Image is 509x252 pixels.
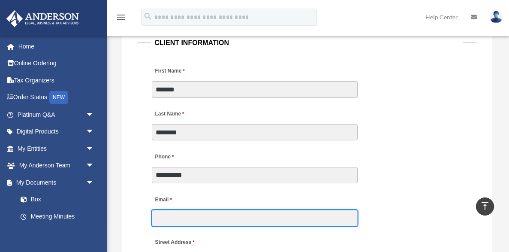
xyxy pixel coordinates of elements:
[6,106,107,123] a: Platinum Q&Aarrow_drop_down
[12,208,103,225] a: Meeting Minutes
[12,191,107,208] a: Box
[152,151,176,163] label: Phone
[86,123,103,141] span: arrow_drop_down
[143,12,153,21] i: search
[6,55,107,72] a: Online Ordering
[151,37,463,49] legend: CLIENT INFORMATION
[86,106,103,124] span: arrow_drop_down
[116,12,126,22] i: menu
[4,10,81,27] img: Anderson Advisors Platinum Portal
[6,72,107,89] a: Tax Organizers
[476,197,494,216] a: vertical_align_top
[6,174,107,191] a: My Documentsarrow_drop_down
[6,89,107,106] a: Order StatusNEW
[86,140,103,158] span: arrow_drop_down
[86,157,103,175] span: arrow_drop_down
[152,66,187,77] label: First Name
[6,38,107,55] a: Home
[152,109,186,120] label: Last Name
[6,123,107,140] a: Digital Productsarrow_drop_down
[6,157,107,174] a: My Anderson Teamarrow_drop_down
[6,140,107,157] a: My Entitiesarrow_drop_down
[152,194,174,206] label: Email
[480,201,490,211] i: vertical_align_top
[116,15,126,22] a: menu
[490,11,503,23] img: User Pic
[152,237,233,249] label: Street Address
[49,91,68,104] div: NEW
[86,174,103,191] span: arrow_drop_down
